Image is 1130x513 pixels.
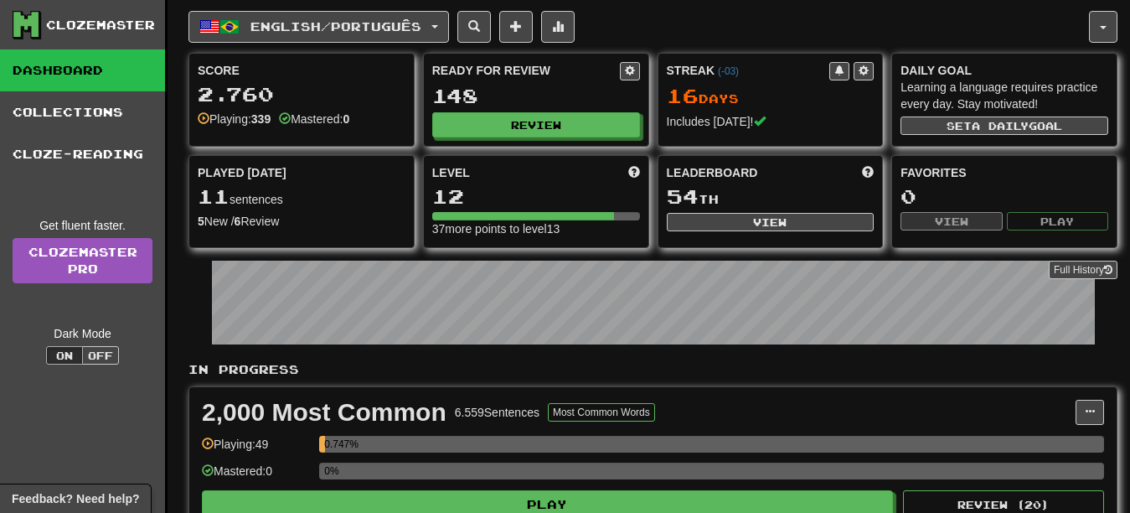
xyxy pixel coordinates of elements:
a: ClozemasterPro [13,238,152,283]
div: Playing: [198,111,271,127]
div: 2.760 [198,84,405,105]
div: New / Review [198,213,405,230]
div: 37 more points to level 13 [432,220,640,237]
div: Ready for Review [432,62,620,79]
p: In Progress [188,361,1117,378]
span: This week in points, UTC [862,164,874,181]
div: Streak [667,62,830,79]
button: Full History [1049,261,1117,279]
span: 16 [667,84,699,107]
span: Leaderboard [667,164,758,181]
div: sentences [198,186,405,208]
strong: 339 [251,112,271,126]
div: 148 [432,85,640,106]
div: Dark Mode [13,325,152,342]
div: Mastered: [279,111,349,127]
span: 11 [198,184,230,208]
div: th [667,186,875,208]
div: Favorites [900,164,1108,181]
div: Clozemaster [46,17,155,34]
span: Open feedback widget [12,490,139,507]
div: 12 [432,186,640,207]
strong: 5 [198,215,204,228]
div: Day s [667,85,875,107]
button: Review [432,112,640,137]
button: Off [82,346,119,365]
span: 54 [667,184,699,208]
div: Mastered: 0 [202,463,311,490]
button: Search sentences [457,11,491,43]
div: Playing: 49 [202,436,311,464]
button: Seta dailygoal [900,117,1108,135]
button: Add sentence to collection [499,11,533,43]
strong: 0 [343,112,349,126]
span: Played [DATE] [198,164,286,181]
button: English/Português [188,11,449,43]
strong: 6 [235,215,241,228]
span: Score more points to level up [628,164,640,181]
div: Score [198,62,405,79]
button: On [46,346,83,365]
div: Get fluent faster. [13,217,152,234]
div: Includes [DATE]! [667,113,875,130]
div: 6.559 Sentences [455,404,539,421]
button: Most Common Words [548,403,655,422]
button: View [900,212,1002,231]
button: View [667,213,875,231]
div: Learning a language requires practice every day. Stay motivated! [900,79,1108,112]
span: Level [432,164,470,181]
a: (-03) [718,65,739,77]
span: English / Português [250,19,421,34]
div: 0 [900,186,1108,207]
div: 0.747% [324,436,325,453]
button: Play [1007,212,1108,231]
div: 2,000 Most Common [202,400,446,425]
span: a daily [972,120,1029,132]
button: More stats [541,11,575,43]
div: Daily Goal [900,62,1108,79]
